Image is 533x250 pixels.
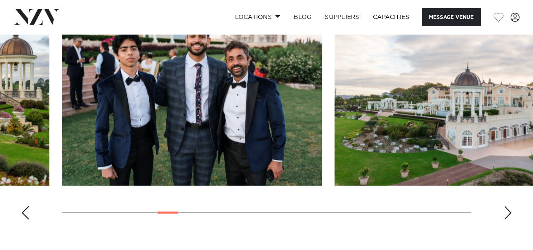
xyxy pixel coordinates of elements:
[366,8,416,26] a: Capacities
[287,8,318,26] a: BLOG
[318,8,366,26] a: SUPPLIERS
[228,8,287,26] a: Locations
[13,9,59,24] img: nzv-logo.png
[422,8,481,26] button: Message Venue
